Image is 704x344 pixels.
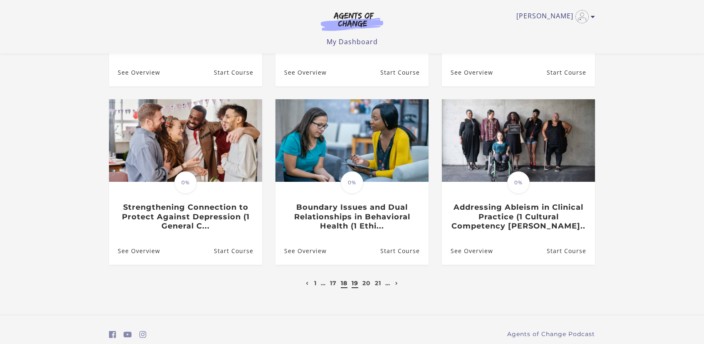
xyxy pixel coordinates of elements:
i: https://www.instagram.com/agentsofchangeprep/ (Open in a new window) [139,331,146,339]
a: https://www.youtube.com/c/AgentsofChangeTestPrepbyMeaganMitchell (Open in a new window) [124,329,132,341]
h3: Addressing Ableism in Clinical Practice (1 Cultural Competency [PERSON_NAME].. [451,203,586,231]
a: EMDR Therapy: Eye Movement Desensitization and Reprocessing (1 Gene...: Resume Course [214,59,262,86]
a: 21 [375,279,381,287]
a: Addressing Ableism in Clinical Practice (1 Cultural Competency CE C...: Resume Course [547,238,595,265]
a: EMDR Therapy: Eye Movement Desensitization and Reprocessing (1 Gene...: See Overview [109,59,160,86]
a: Previous page [304,279,311,287]
a: Addressing Ableism in Clinical Practice (1 Cultural Competency CE C...: See Overview [442,238,493,265]
a: 19 [352,279,358,287]
a: Boundary Issues and Dual Relationships in Behavioral Health (1 Ethi...: Resume Course [380,238,429,265]
a: My Dashboard [327,37,378,46]
a: Women, Anxiety, and Mindfulness (1 General CE Credit): See Overview [275,59,327,86]
i: https://www.youtube.com/c/AgentsofChangeTestPrepbyMeaganMitchell (Open in a new window) [124,331,132,339]
a: Social Work Practice with Military Children and Families (1 General...: Resume Course [547,59,595,86]
a: 18 [341,279,347,287]
h3: Strengthening Connection to Protect Against Depression (1 General C... [118,203,253,231]
span: 0% [507,171,530,194]
a: Strengthening Connection to Protect Against Depression (1 General C...: See Overview [109,238,160,265]
img: Agents of Change Logo [312,12,392,31]
a: Strengthening Connection to Protect Against Depression (1 General C...: Resume Course [214,238,262,265]
a: 1 [314,279,317,287]
a: … [321,279,326,287]
a: … [385,279,390,287]
a: Next page [393,279,400,287]
span: 0% [174,171,197,194]
a: https://www.instagram.com/agentsofchangeprep/ (Open in a new window) [139,329,146,341]
i: https://www.facebook.com/groups/aswbtestprep (Open in a new window) [109,331,116,339]
a: Toggle menu [516,10,591,23]
a: Social Work Practice with Military Children and Families (1 General...: See Overview [442,59,493,86]
h3: Boundary Issues and Dual Relationships in Behavioral Health (1 Ethi... [284,203,419,231]
a: 17 [330,279,337,287]
a: Women, Anxiety, and Mindfulness (1 General CE Credit): Resume Course [380,59,429,86]
a: Boundary Issues and Dual Relationships in Behavioral Health (1 Ethi...: See Overview [275,238,327,265]
a: Agents of Change Podcast [507,330,595,339]
a: https://www.facebook.com/groups/aswbtestprep (Open in a new window) [109,329,116,341]
a: 20 [362,279,371,287]
span: 0% [341,171,363,194]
